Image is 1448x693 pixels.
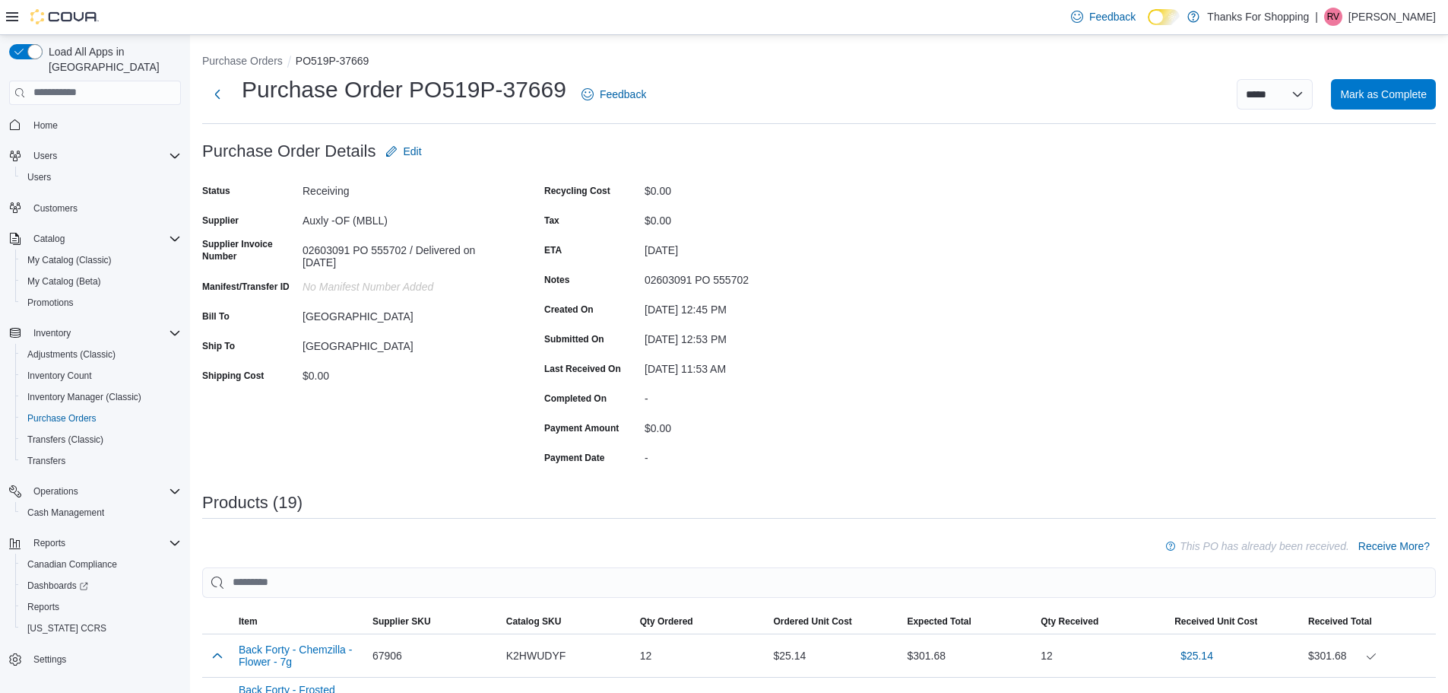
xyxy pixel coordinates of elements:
button: Purchase Orders [202,55,283,67]
span: Canadian Compliance [21,555,181,574]
button: Reports [27,534,71,552]
span: Users [21,168,181,186]
button: Inventory [27,324,77,342]
span: Item [239,615,258,628]
span: K2HWUDYF [506,647,566,665]
button: Purchase Orders [15,408,187,429]
span: My Catalog (Beta) [27,275,101,288]
span: Inventory Manager (Classic) [27,391,141,403]
nav: An example of EuiBreadcrumbs [202,53,1436,72]
label: Ship To [202,340,235,352]
span: Received Total [1308,615,1372,628]
button: Users [27,147,63,165]
button: Mark as Complete [1331,79,1436,110]
h3: Purchase Order Details [202,142,376,161]
span: Dashboards [27,580,88,592]
p: [PERSON_NAME] [1348,8,1436,26]
span: Supplier SKU [372,615,431,628]
a: Reports [21,598,65,616]
span: Promotions [27,297,74,309]
a: Transfers (Classic) [21,431,109,449]
span: Inventory [27,324,181,342]
label: ETA [544,244,562,256]
h1: Purchase Order PO519P-37669 [242,75,566,105]
span: Cash Management [27,507,104,519]
label: Created On [544,304,594,316]
span: Canadian Compliance [27,558,117,571]
span: Reports [27,601,59,613]
button: Canadian Compliance [15,554,187,575]
p: | [1315,8,1318,26]
button: Settings [3,648,187,670]
label: Payment Amount [544,422,619,434]
span: Adjustments (Classic) [21,345,181,364]
label: Tax [544,215,559,227]
label: Status [202,185,230,197]
button: Received Total [1302,609,1436,634]
button: Promotions [15,292,187,313]
span: Load All Apps in [GEOGRAPHIC_DATA] [43,44,181,75]
div: $0.00 [645,208,848,227]
button: Home [3,114,187,136]
div: [GEOGRAPHIC_DATA] [303,334,506,352]
div: [DATE] 12:53 PM [645,327,848,345]
button: My Catalog (Beta) [15,271,187,292]
a: [US_STATE] CCRS [21,619,112,637]
span: Settings [27,650,181,669]
span: My Catalog (Classic) [21,251,181,269]
span: Operations [33,485,78,497]
span: Users [27,147,181,165]
button: Inventory Manager (Classic) [15,386,187,408]
label: Last Received On [544,363,621,375]
div: $0.00 [303,364,506,382]
span: Promotions [21,294,181,312]
button: Ordered Unit Cost [768,609,901,634]
div: - [645,386,848,405]
button: Qty Ordered [634,609,768,634]
button: Reports [3,532,187,554]
label: Payment Date [544,452,604,464]
div: [GEOGRAPHIC_DATA] [303,304,506,323]
button: Adjustments (Classic) [15,344,187,365]
span: [US_STATE] CCRS [27,622,106,634]
span: Users [33,150,57,162]
input: Dark Mode [1148,9,1180,25]
span: Feedback [1089,9,1136,24]
span: Expected Total [907,615,971,628]
span: Inventory Count [27,370,92,382]
button: PO519P-37669 [296,55,369,67]
button: Receive More? [1352,531,1436,561]
h3: Products (19) [202,494,303,512]
div: $0.00 [645,179,848,197]
div: $0.00 [645,416,848,434]
label: Supplier [202,215,239,227]
button: Catalog SKU [500,609,634,634]
div: [DATE] 12:45 PM [645,297,848,316]
button: Transfers (Classic) [15,429,187,450]
span: Home [27,116,181,135]
span: My Catalog (Classic) [27,254,112,266]
label: Bill To [202,310,230,323]
span: Feedback [600,87,646,102]
button: Catalog [27,230,71,248]
div: No Manifest Number added [303,275,506,293]
a: Dashboards [21,577,94,595]
div: Receiving [303,179,506,197]
button: [US_STATE] CCRS [15,618,187,639]
span: Mark as Complete [1340,87,1427,102]
button: Catalog [3,228,187,250]
a: Dashboards [15,575,187,596]
a: My Catalog (Classic) [21,251,118,269]
span: Dashboards [21,577,181,595]
span: RV [1327,8,1339,26]
button: Back Forty - Chemzilla - Flower - 7g [239,644,360,668]
span: Transfers [21,452,181,470]
button: My Catalog (Classic) [15,250,187,271]
a: Canadian Compliance [21,555,123,574]
button: Expected Total [901,609,1035,634]
span: Adjustments (Classic) [27,348,116,361]
button: Supplier SKU [366,609,500,634]
span: Qty Received [1041,615,1098,628]
a: Promotions [21,294,80,312]
span: Qty Ordered [640,615,693,628]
